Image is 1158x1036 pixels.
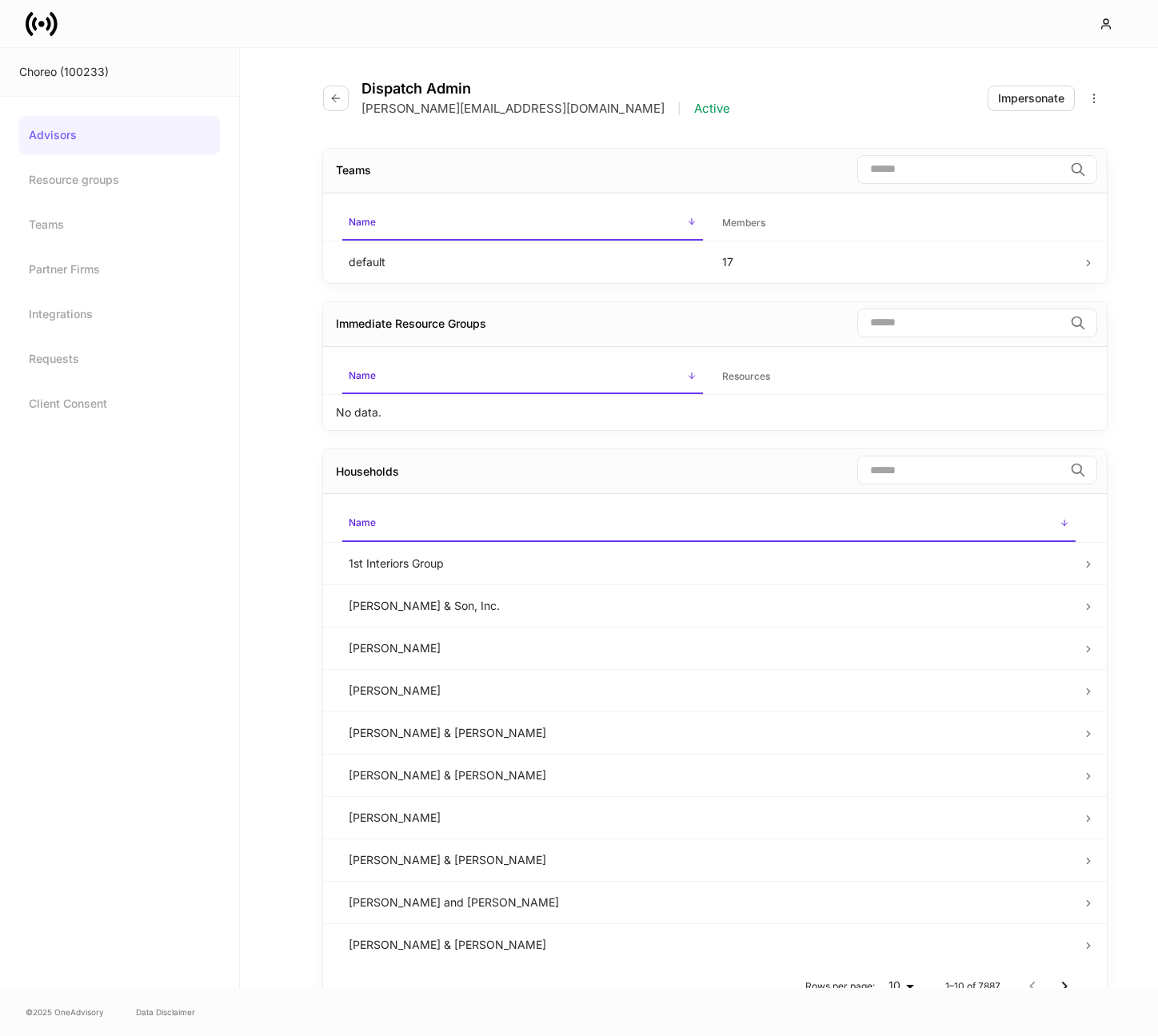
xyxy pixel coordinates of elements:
div: Immediate Resource Groups [336,316,486,332]
span: Name [342,360,703,394]
a: Data Disclaimer [136,1006,195,1018]
a: Client Consent [19,385,220,423]
a: Integrations [19,295,220,333]
span: © 2025 OneAdvisory [26,1006,104,1018]
td: [PERSON_NAME] [336,669,1082,711]
td: 17 [709,241,1083,283]
p: Active [694,101,730,117]
td: [PERSON_NAME] & [PERSON_NAME] [336,923,1082,966]
td: [PERSON_NAME] [336,796,1082,839]
a: Advisors [19,116,220,154]
p: 1–10 of 7887 [945,980,1000,993]
h4: Dispatch Admin [361,80,730,98]
h6: Name [349,515,376,530]
td: [PERSON_NAME] and [PERSON_NAME] [336,881,1082,923]
button: Go to next page [1048,970,1080,1002]
div: Households [336,464,399,480]
span: Name [342,507,1076,541]
h6: Name [349,368,376,383]
p: | [677,101,681,117]
td: [PERSON_NAME] & [PERSON_NAME] [336,711,1082,754]
div: Choreo (100233) [19,64,220,80]
td: [PERSON_NAME] & Son, Inc. [336,584,1082,627]
span: Resources [716,361,1076,393]
a: Partner Firms [19,250,220,289]
p: No data. [336,404,381,420]
h6: Name [349,214,376,229]
a: Resource groups [19,161,220,199]
h6: Members [722,215,765,230]
a: Requests [19,340,220,378]
div: Impersonate [998,90,1064,106]
div: Teams [336,162,371,178]
p: [PERSON_NAME][EMAIL_ADDRESS][DOMAIN_NAME] [361,101,665,117]
span: Members [716,207,1076,240]
p: Rows per page: [805,980,875,993]
td: 1st Interiors Group [336,542,1082,584]
td: [PERSON_NAME] [336,627,1082,669]
td: [PERSON_NAME] & [PERSON_NAME] [336,839,1082,881]
button: Impersonate [988,86,1075,111]
td: [PERSON_NAME] & [PERSON_NAME] [336,754,1082,796]
div: 10 [881,978,920,994]
a: Teams [19,205,220,244]
td: default [336,241,709,283]
h6: Resources [722,369,770,384]
span: Name [342,206,703,241]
